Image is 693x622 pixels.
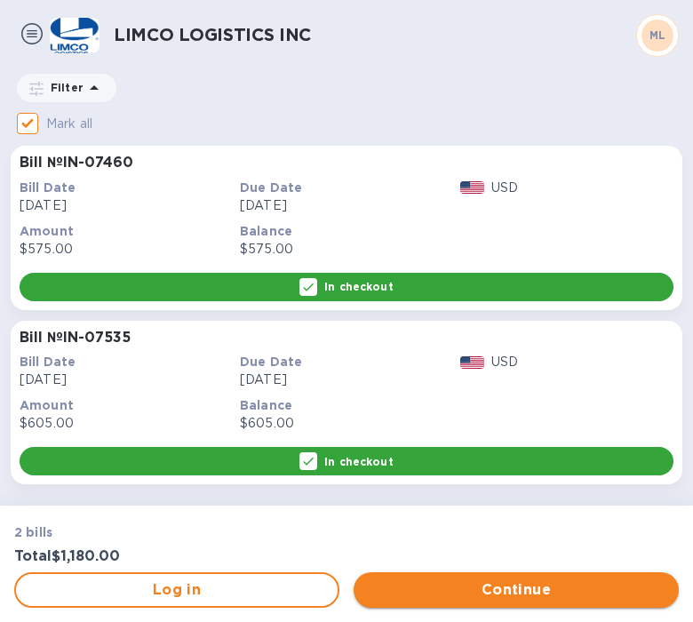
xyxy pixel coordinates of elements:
h1: LIMCO LOGISTICS INC [114,25,636,45]
b: ML [649,28,666,42]
p: [DATE] [20,371,233,389]
b: Balance [240,398,292,412]
span: Continue [368,579,665,601]
b: Balance [240,224,292,238]
b: Amount [20,224,74,238]
p: In checkout [324,279,393,294]
p: USD [491,179,518,197]
p: Mark all [46,115,92,133]
p: $605.00 [20,414,233,433]
p: [DATE] [20,196,233,215]
p: 2 bills [14,523,336,541]
p: $575.00 [20,240,233,259]
button: Continue [354,572,679,608]
img: USD [460,181,484,194]
p: USD [491,353,518,371]
h3: Total $1,180.00 [14,548,336,565]
span: Log in [30,579,323,601]
b: Due Date [240,180,302,195]
b: Amount [20,398,74,412]
p: In checkout [324,454,393,469]
button: Log in [14,572,339,608]
p: $575.00 [240,240,453,259]
b: Due Date [240,355,302,369]
b: Bill Date [20,355,76,369]
p: [DATE] [240,196,453,215]
h3: Bill № IN-07535 [20,330,131,347]
img: USD [460,356,484,369]
p: Filter [44,80,84,95]
h3: Bill № IN-07460 [20,155,133,171]
b: Bill Date [20,180,76,195]
p: [DATE] [240,371,453,389]
p: $605.00 [240,414,453,433]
